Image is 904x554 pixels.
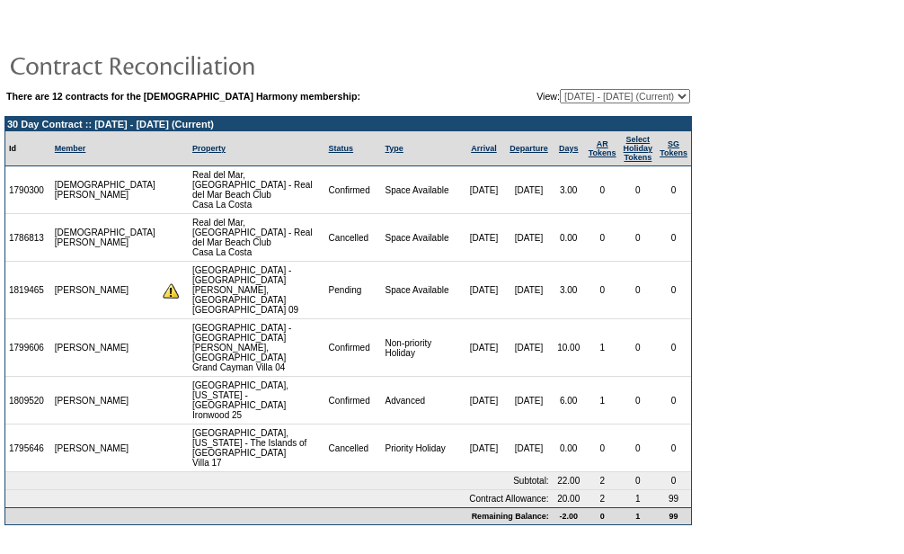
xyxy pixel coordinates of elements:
[382,424,463,472] td: Priority Holiday
[5,131,51,166] td: Id
[386,144,403,153] a: Type
[505,166,552,214] td: [DATE]
[620,490,657,507] td: 1
[585,262,620,319] td: 0
[656,377,691,424] td: 0
[6,91,360,102] b: There are 12 contracts for the [DEMOGRAPHIC_DATA] Harmony membership:
[553,377,585,424] td: 6.00
[589,139,616,157] a: ARTokens
[51,319,159,377] td: [PERSON_NAME]
[382,166,463,214] td: Space Available
[5,319,51,377] td: 1799606
[553,319,585,377] td: 10.00
[620,166,657,214] td: 0
[51,377,159,424] td: [PERSON_NAME]
[189,319,325,377] td: [GEOGRAPHIC_DATA] - [GEOGRAPHIC_DATA][PERSON_NAME], [GEOGRAPHIC_DATA] Grand Cayman Villa 04
[5,117,691,131] td: 30 Day Contract :: [DATE] - [DATE] (Current)
[505,319,552,377] td: [DATE]
[620,262,657,319] td: 0
[5,507,553,524] td: Remaining Balance:
[483,89,690,103] td: View:
[585,490,620,507] td: 2
[463,214,506,262] td: [DATE]
[553,424,585,472] td: 0.00
[325,424,382,472] td: Cancelled
[51,166,159,214] td: [DEMOGRAPHIC_DATA][PERSON_NAME]
[189,214,325,262] td: Real del Mar, [GEOGRAPHIC_DATA] - Real del Mar Beach Club Casa La Costa
[656,472,691,490] td: 0
[620,507,657,524] td: 1
[463,424,506,472] td: [DATE]
[620,424,657,472] td: 0
[5,424,51,472] td: 1795646
[382,319,463,377] td: Non-priority Holiday
[505,377,552,424] td: [DATE]
[382,262,463,319] td: Space Available
[463,319,506,377] td: [DATE]
[325,214,382,262] td: Cancelled
[189,166,325,214] td: Real del Mar, [GEOGRAPHIC_DATA] - Real del Mar Beach Club Casa La Costa
[329,144,354,153] a: Status
[382,214,463,262] td: Space Available
[620,214,657,262] td: 0
[325,319,382,377] td: Confirmed
[325,166,382,214] td: Confirmed
[471,144,497,153] a: Arrival
[656,424,691,472] td: 0
[553,262,585,319] td: 3.00
[559,144,579,153] a: Days
[463,166,506,214] td: [DATE]
[585,214,620,262] td: 0
[585,472,620,490] td: 2
[382,377,463,424] td: Advanced
[505,424,552,472] td: [DATE]
[325,377,382,424] td: Confirmed
[624,135,653,162] a: Select HolidayTokens
[553,490,585,507] td: 20.00
[585,166,620,214] td: 0
[656,214,691,262] td: 0
[505,214,552,262] td: [DATE]
[9,47,368,83] img: pgTtlContractReconciliation.gif
[5,262,51,319] td: 1819465
[656,507,691,524] td: 99
[51,262,159,319] td: [PERSON_NAME]
[463,377,506,424] td: [DATE]
[553,472,585,490] td: 22.00
[656,262,691,319] td: 0
[55,144,86,153] a: Member
[189,377,325,424] td: [GEOGRAPHIC_DATA], [US_STATE] - [GEOGRAPHIC_DATA] Ironwood 25
[192,144,226,153] a: Property
[51,214,159,262] td: [DEMOGRAPHIC_DATA][PERSON_NAME]
[620,377,657,424] td: 0
[510,144,548,153] a: Departure
[51,424,159,472] td: [PERSON_NAME]
[585,424,620,472] td: 0
[656,319,691,377] td: 0
[5,490,553,507] td: Contract Allowance:
[5,166,51,214] td: 1790300
[553,214,585,262] td: 0.00
[660,139,687,157] a: SGTokens
[585,319,620,377] td: 1
[463,262,506,319] td: [DATE]
[620,472,657,490] td: 0
[620,319,657,377] td: 0
[656,166,691,214] td: 0
[5,472,553,490] td: Subtotal:
[553,166,585,214] td: 3.00
[585,507,620,524] td: 0
[553,507,585,524] td: -2.00
[585,377,620,424] td: 1
[189,424,325,472] td: [GEOGRAPHIC_DATA], [US_STATE] - The Islands of [GEOGRAPHIC_DATA] Villa 17
[325,262,382,319] td: Pending
[5,377,51,424] td: 1809520
[656,490,691,507] td: 99
[189,262,325,319] td: [GEOGRAPHIC_DATA] - [GEOGRAPHIC_DATA][PERSON_NAME], [GEOGRAPHIC_DATA] [GEOGRAPHIC_DATA] 09
[163,282,179,299] img: There are insufficient days and/or tokens to cover this reservation
[505,262,552,319] td: [DATE]
[5,214,51,262] td: 1786813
